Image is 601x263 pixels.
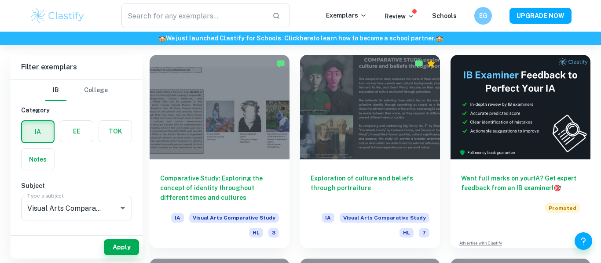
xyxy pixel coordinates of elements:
span: Visual Arts Comparative Study [340,213,429,223]
button: TOK [99,121,132,142]
input: Search for any exemplars... [121,4,265,28]
h6: Comparative Study: Exploring the concept of identity throughout different times and cultures [160,173,279,202]
h6: We just launched Clastify for Schools. Click to learn how to become a school partner. [2,33,599,43]
span: HL [249,228,263,238]
button: Apply [104,239,139,255]
button: Help and Feedback [575,232,592,250]
label: Type a subject [27,192,64,199]
button: College [84,80,108,101]
img: Marked [276,59,285,68]
h6: Filter exemplars [11,55,143,79]
span: Visual Arts Comparative Study [189,213,279,223]
span: HL [399,228,414,238]
p: Review [385,11,414,21]
span: 🏫 [158,35,166,42]
span: IA [171,213,184,223]
img: Thumbnail [451,55,590,159]
h6: Category [21,105,132,115]
button: IB [45,80,66,101]
button: EG [474,7,492,25]
h6: Subject [21,181,132,191]
img: Clastify logo [29,7,85,25]
span: 3 [268,228,279,238]
button: Notes [22,149,54,170]
a: Exploration of culture and beliefs through portraitureIAVisual Arts Comparative StudyHL7 [300,55,440,248]
div: Filter type choice [45,80,108,101]
h6: Exploration of culture and beliefs through portraiture [311,173,429,202]
a: here [300,35,313,42]
span: 🎯 [553,184,561,191]
p: Exemplars [326,11,367,20]
h6: EG [478,11,488,21]
a: Schools [432,12,457,19]
span: IA [322,213,334,223]
button: Open [117,202,129,214]
div: Premium [427,59,436,68]
button: EE [60,121,93,142]
a: Want full marks on yourIA? Get expert feedback from an IB examiner!PromotedAdvertise with Clastify [451,55,590,248]
span: Promoted [545,203,580,213]
button: IA [22,121,54,142]
a: Advertise with Clastify [459,240,502,246]
button: UPGRADE NOW [509,8,572,24]
span: 🏫 [436,35,443,42]
a: Comparative Study: Exploring the concept of identity throughout different times and culturesIAVis... [150,55,290,248]
img: Marked [414,59,423,68]
h6: Want full marks on your IA ? Get expert feedback from an IB examiner! [461,173,580,193]
span: 7 [419,228,429,238]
